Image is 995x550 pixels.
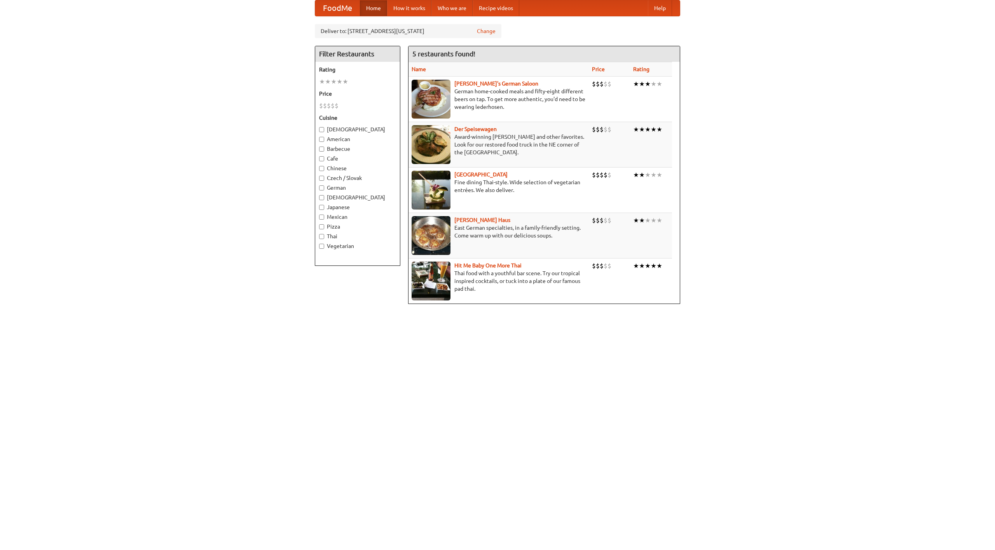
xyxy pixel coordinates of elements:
li: ★ [325,77,331,86]
a: Recipe videos [473,0,519,16]
a: FoodMe [315,0,360,16]
p: Fine dining Thai-style. Wide selection of vegetarian entrées. We also deliver. [412,178,586,194]
label: Mexican [319,213,396,221]
li: ★ [639,262,645,270]
label: Pizza [319,223,396,230]
li: $ [335,101,339,110]
li: $ [607,262,611,270]
input: Barbecue [319,147,324,152]
li: ★ [633,216,639,225]
a: [GEOGRAPHIC_DATA] [454,171,508,178]
li: $ [604,171,607,179]
li: $ [596,171,600,179]
label: German [319,184,396,192]
li: $ [592,125,596,134]
a: How it works [387,0,431,16]
label: Barbecue [319,145,396,153]
li: ★ [645,125,651,134]
a: Name [412,66,426,72]
li: ★ [633,80,639,88]
li: $ [607,216,611,225]
li: $ [600,262,604,270]
li: ★ [342,77,348,86]
label: Czech / Slovak [319,174,396,182]
li: ★ [651,171,656,179]
a: Price [592,66,605,72]
li: $ [607,171,611,179]
li: $ [607,80,611,88]
li: $ [600,80,604,88]
a: Who we are [431,0,473,16]
li: ★ [633,262,639,270]
li: $ [604,80,607,88]
li: $ [604,216,607,225]
label: American [319,135,396,143]
a: Help [648,0,672,16]
input: Thai [319,234,324,239]
li: $ [331,101,335,110]
input: Vegetarian [319,244,324,249]
li: $ [319,101,323,110]
li: ★ [645,171,651,179]
li: $ [596,80,600,88]
li: ★ [651,262,656,270]
input: [DEMOGRAPHIC_DATA] [319,127,324,132]
input: Czech / Slovak [319,176,324,181]
li: ★ [656,171,662,179]
a: Hit Me Baby One More Thai [454,262,522,269]
input: [DEMOGRAPHIC_DATA] [319,195,324,200]
li: ★ [651,216,656,225]
p: Award-winning [PERSON_NAME] and other favorites. Look for our restored food truck in the NE corne... [412,133,586,156]
a: [PERSON_NAME]'s German Saloon [454,80,538,87]
a: Home [360,0,387,16]
input: American [319,137,324,142]
li: $ [600,171,604,179]
li: $ [323,101,327,110]
li: $ [600,216,604,225]
a: Change [477,27,496,35]
li: ★ [639,171,645,179]
li: ★ [639,216,645,225]
li: $ [607,125,611,134]
li: $ [327,101,331,110]
input: Chinese [319,166,324,171]
label: Japanese [319,203,396,211]
img: speisewagen.jpg [412,125,450,164]
li: $ [596,125,600,134]
p: East German specialties, in a family-friendly setting. Come warm up with our delicious soups. [412,224,586,239]
label: Vegetarian [319,242,396,250]
label: [DEMOGRAPHIC_DATA] [319,126,396,133]
li: ★ [331,77,337,86]
li: ★ [337,77,342,86]
a: Rating [633,66,649,72]
p: German home-cooked meals and fifty-eight different beers on tap. To get more authentic, you'd nee... [412,87,586,111]
input: Japanese [319,205,324,210]
a: [PERSON_NAME] Haus [454,217,510,223]
h5: Price [319,90,396,98]
label: Thai [319,232,396,240]
li: ★ [645,216,651,225]
li: $ [592,171,596,179]
div: Deliver to: [STREET_ADDRESS][US_STATE] [315,24,501,38]
h5: Cuisine [319,114,396,122]
label: Cafe [319,155,396,162]
li: $ [592,80,596,88]
h5: Rating [319,66,396,73]
p: Thai food with a youthful bar scene. Try our tropical inspired cocktails, or tuck into a plate of... [412,269,586,293]
img: esthers.jpg [412,80,450,119]
li: ★ [633,171,639,179]
li: ★ [319,77,325,86]
label: Chinese [319,164,396,172]
a: Der Speisewagen [454,126,497,132]
li: $ [604,125,607,134]
img: satay.jpg [412,171,450,210]
li: ★ [651,125,656,134]
input: Cafe [319,156,324,161]
li: ★ [645,80,651,88]
img: babythai.jpg [412,262,450,300]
